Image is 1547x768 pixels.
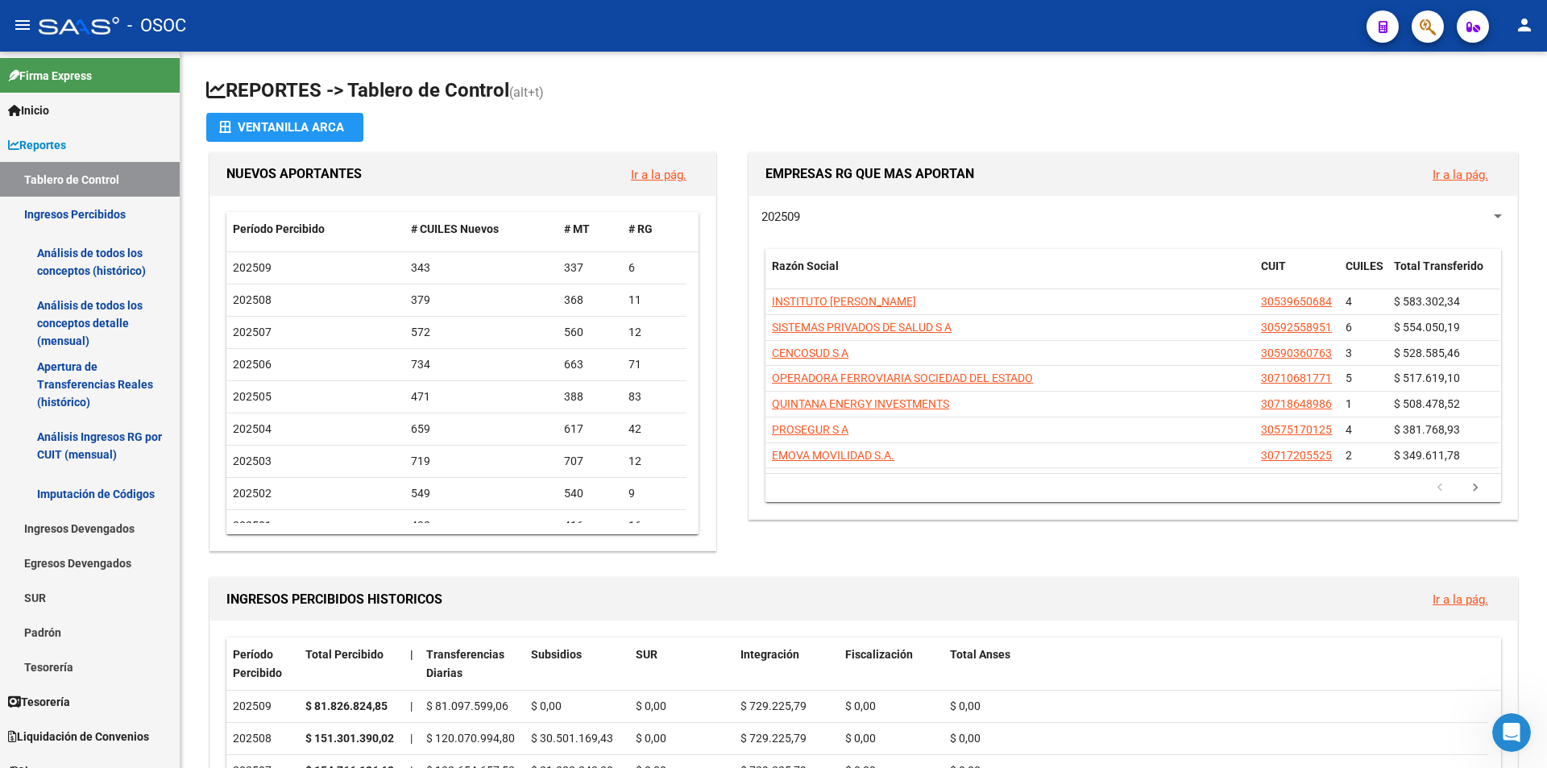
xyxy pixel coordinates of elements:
[628,323,680,342] div: 12
[233,390,272,403] span: 202505
[46,9,72,35] div: Profile image for Soporte
[1394,449,1460,462] span: $ 349.611,78
[564,355,616,374] div: 663
[233,487,272,500] span: 202502
[772,321,952,334] span: SISTEMAS PRIVADOS DE SALUD S A
[628,420,680,438] div: 42
[772,397,949,410] span: QUINTANA ENERGY INVESTMENTS
[631,168,686,182] a: Ir a la pág.
[950,732,981,745] span: $ 0,00
[531,732,613,745] span: $ 30.501.169,43
[628,484,680,503] div: 9
[426,700,508,712] span: $ 81.097.599,06
[950,700,981,712] span: $ 0,00
[8,136,66,154] span: Reportes
[1346,259,1383,272] span: CUILES
[839,637,944,691] datatable-header-cell: Fiscalización
[411,222,499,235] span: # CUILES Nuevos
[564,484,616,503] div: 540
[845,648,913,661] span: Fiscalización
[13,110,309,366] div: Soporte dice…
[226,212,404,247] datatable-header-cell: Período Percibido
[299,637,404,691] datatable-header-cell: Total Percibido
[1261,372,1332,384] span: 30710681771
[740,648,799,661] span: Integración
[8,728,149,745] span: Liquidación de Convenios
[636,732,666,745] span: $ 0,00
[629,637,734,691] datatable-header-cell: SUR
[525,637,629,691] datatable-header-cell: Subsidios
[564,323,616,342] div: 560
[411,388,552,406] div: 471
[772,423,848,436] span: PROSEGUR S A
[636,700,666,712] span: $ 0,00
[564,259,616,277] div: 337
[233,422,272,435] span: 202504
[628,291,680,309] div: 11
[410,732,413,745] span: |
[1460,479,1491,497] a: go to next page
[622,212,686,247] datatable-header-cell: # RG
[233,697,292,716] div: 202509
[411,420,552,438] div: 659
[1346,347,1352,359] span: 3
[426,732,515,745] span: $ 120.070.994,80
[564,452,616,471] div: 707
[226,592,442,607] span: INGRESOS PERCIBIDOS HISTORICOS
[531,648,582,661] span: Subsidios
[72,136,113,148] span: Soporte
[558,212,622,247] datatable-header-cell: # MT
[772,259,839,272] span: Razón Social
[765,249,1255,302] datatable-header-cell: Razón Social
[636,648,657,661] span: SUR
[8,102,49,119] span: Inicio
[13,15,32,35] mat-icon: menu
[845,732,876,745] span: $ 0,00
[305,700,388,712] strong: $ 81.826.824,85
[33,169,270,198] b: ¡Nueva forma de liquidar subsidios en la plataforma!
[1394,372,1460,384] span: $ 517.619,10
[1261,449,1332,462] span: 30717205525
[78,20,110,36] p: Activo
[1387,249,1500,302] datatable-header-cell: Total Transferido
[1346,397,1352,410] span: 1
[411,259,552,277] div: 343
[564,517,616,535] div: 416
[628,517,680,535] div: 16
[1394,321,1460,334] span: $ 554.050,19
[1515,15,1534,35] mat-icon: person
[1433,168,1488,182] a: Ir a la pág.
[1255,249,1339,302] datatable-header-cell: CUIT
[8,693,70,711] span: Tesorería
[564,222,590,235] span: # MT
[772,372,1033,384] span: OPERADORA FERROVIARIA SOCIEDAD DEL ESTADO
[233,648,282,679] span: Período Percibido
[411,355,552,374] div: 734
[628,452,680,471] div: 12
[1420,584,1501,614] button: Ir a la pág.
[206,113,363,142] button: Ventanilla ARCA
[950,648,1010,661] span: Total Anses
[1394,347,1460,359] span: $ 528.585,46
[233,293,272,306] span: 202508
[628,259,680,277] div: 6
[411,517,552,535] div: 432
[1394,295,1460,308] span: $ 583.302,34
[8,67,92,85] span: Firma Express
[509,85,544,100] span: (alt+t)
[233,729,292,748] div: 202508
[233,261,272,274] span: 202509
[252,6,283,37] button: Inicio
[772,295,916,308] span: INSTITUTO [PERSON_NAME]
[1425,479,1455,497] a: go to previous page
[1261,347,1332,359] span: 30590360763
[1339,249,1387,302] datatable-header-cell: CUILES
[761,210,800,224] span: 202509
[944,637,1488,691] datatable-header-cell: Total Anses
[1346,449,1352,462] span: 2
[10,6,41,37] button: go back
[772,347,848,359] span: CENCOSUD S A
[1394,397,1460,410] span: $ 508.478,52
[233,326,272,338] span: 202507
[1346,295,1352,308] span: 4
